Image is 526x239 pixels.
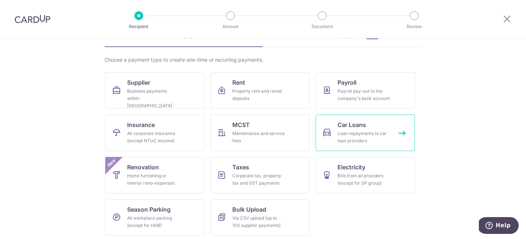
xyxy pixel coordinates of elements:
div: All corporate insurance (except NTUC Income) [127,130,180,144]
a: InsuranceAll corporate insurance (except NTUC Income) [105,115,205,151]
span: Help [17,5,32,12]
span: Taxes [232,163,249,171]
img: CardUp [15,15,50,23]
div: Choose a payment type to create one-time or recurring payments. [104,56,422,63]
a: PayrollPayroll pay-out to the company's bank account [316,72,415,109]
a: RentProperty rent and rental deposits [210,72,310,109]
span: Insurance [127,120,155,129]
span: New [106,157,118,169]
div: Home furnishing or interior reno-expenses [127,172,180,187]
div: Via CSV upload (up to 100 supplier payments) [232,215,285,229]
div: Loan repayments to car loan providers [338,130,390,144]
p: Document [295,23,349,30]
a: MCSTMaintenance and service fees [210,115,310,151]
a: Car LoansLoan repayments to car loan providers [316,115,415,151]
p: Review [387,23,441,30]
div: All workplace parking (except for HDB) [127,215,180,229]
div: Property rent and rental deposits [232,88,285,102]
span: MCST [232,120,250,129]
div: Business payments within [GEOGRAPHIC_DATA] [127,88,180,109]
a: RenovationHome furnishing or interior reno-expensesNew [105,157,205,193]
a: SupplierBusiness payments within [GEOGRAPHIC_DATA] [105,72,205,109]
a: ElectricityBills from all providers (except for SP group) [316,157,415,193]
p: Recipient [112,23,166,30]
a: TaxesCorporate tax, property tax and GST payments [210,157,310,193]
span: Rent [232,78,245,87]
a: Season ParkingAll workplace parking (except for HDB) [105,199,205,236]
span: Renovation [127,163,159,171]
a: Bulk UploadVia CSV upload (up to 100 supplier payments) [210,199,310,236]
div: Payroll pay-out to the company's bank account [338,88,390,102]
div: Corporate tax, property tax and GST payments [232,172,285,187]
span: Season Parking [127,205,171,214]
div: Bills from all providers (except for SP group) [338,172,390,187]
span: Supplier [127,78,150,87]
span: Electricity [338,163,365,171]
p: Amount [203,23,258,30]
span: Bulk Upload [232,205,266,214]
span: Payroll [338,78,357,87]
span: Car Loans [338,120,366,129]
span: Help [65,5,80,12]
div: Maintenance and service fees [232,130,285,144]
